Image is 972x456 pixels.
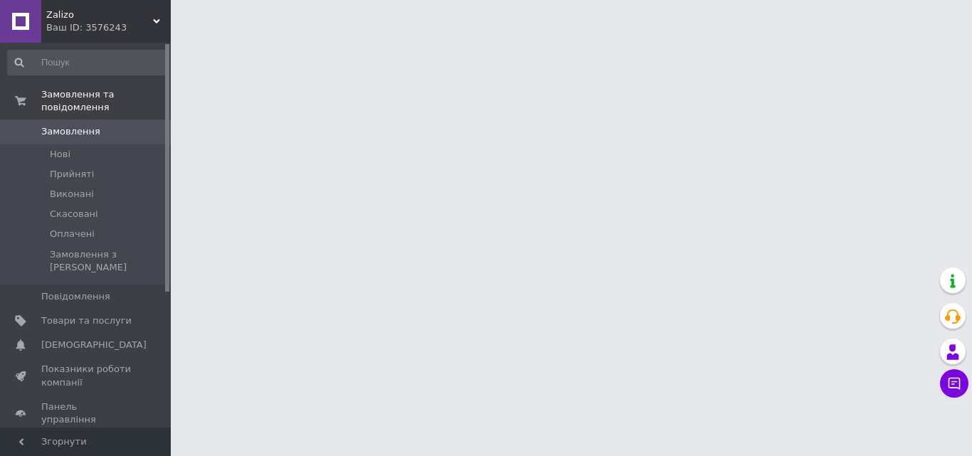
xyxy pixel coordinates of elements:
[41,314,132,327] span: Товари та послуги
[41,339,147,351] span: [DEMOGRAPHIC_DATA]
[50,208,98,221] span: Скасовані
[7,50,168,75] input: Пошук
[41,401,132,426] span: Панель управління
[50,148,70,161] span: Нові
[50,228,95,240] span: Оплачені
[50,188,94,201] span: Виконані
[940,369,968,398] button: Чат з покупцем
[46,21,171,34] div: Ваш ID: 3576243
[46,9,153,21] span: Zalizo
[41,125,100,138] span: Замовлення
[41,88,171,114] span: Замовлення та повідомлення
[50,248,167,274] span: Замовлення з [PERSON_NAME]
[41,363,132,388] span: Показники роботи компанії
[41,290,110,303] span: Повідомлення
[50,168,94,181] span: Прийняті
